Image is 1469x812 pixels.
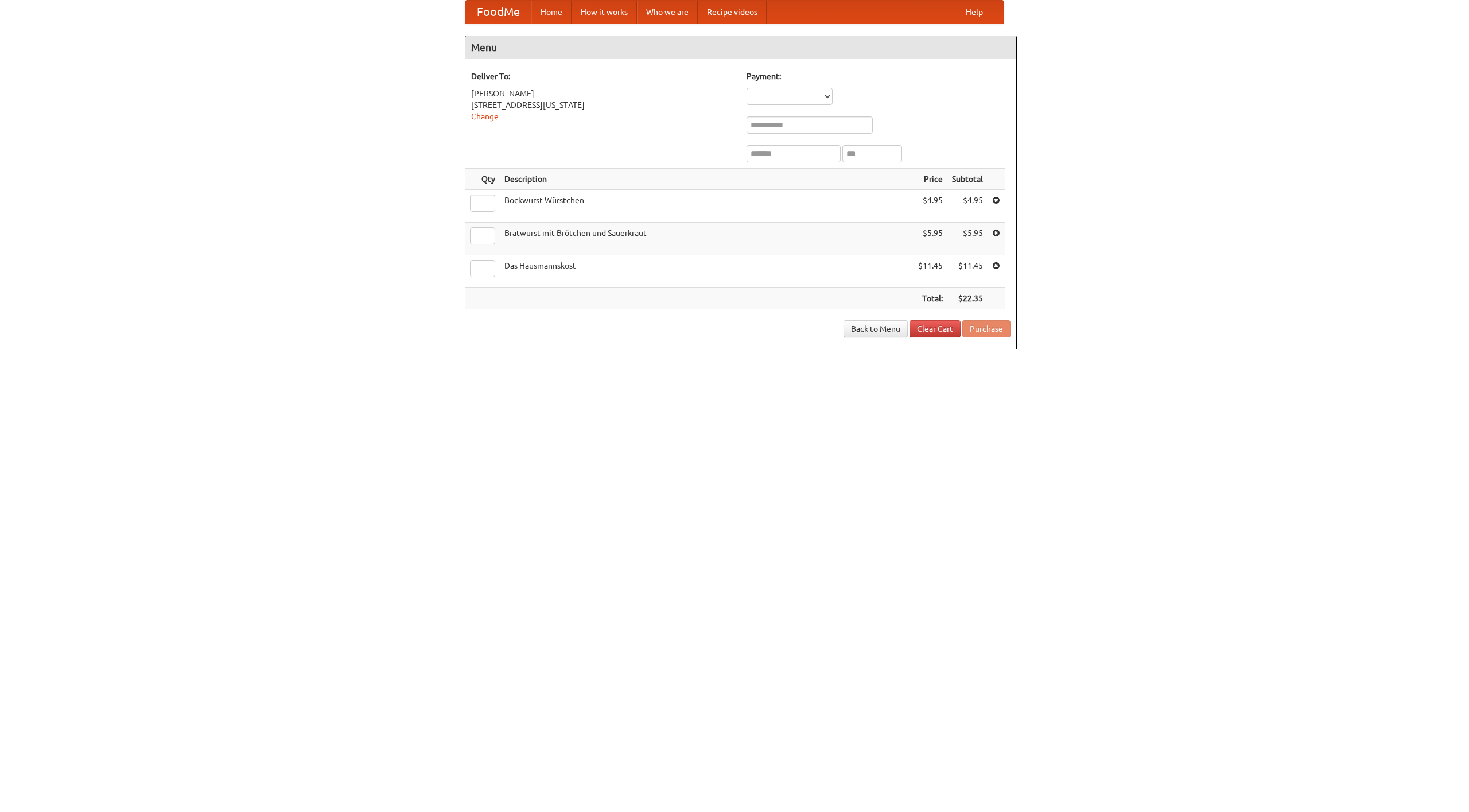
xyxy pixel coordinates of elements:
[910,320,961,337] a: Clear Cart
[465,1,531,24] a: FoodMe
[698,1,767,24] a: Recipe videos
[465,169,500,190] th: Qty
[947,223,988,255] td: $5.95
[471,99,735,111] div: [STREET_ADDRESS][US_STATE]
[747,71,1011,82] h5: Payment:
[465,36,1016,59] h4: Menu
[914,223,947,255] td: $5.95
[947,255,988,288] td: $11.45
[500,169,914,190] th: Description
[471,112,499,121] a: Change
[947,169,988,190] th: Subtotal
[637,1,698,24] a: Who we are
[572,1,637,24] a: How it works
[914,255,947,288] td: $11.45
[947,288,988,309] th: $22.35
[500,255,914,288] td: Das Hausmannskost
[914,288,947,309] th: Total:
[947,190,988,223] td: $4.95
[844,320,908,337] a: Back to Menu
[471,71,735,82] h5: Deliver To:
[471,88,735,99] div: [PERSON_NAME]
[957,1,992,24] a: Help
[914,169,947,190] th: Price
[500,223,914,255] td: Bratwurst mit Brötchen und Sauerkraut
[531,1,572,24] a: Home
[914,190,947,223] td: $4.95
[962,320,1011,337] button: Purchase
[500,190,914,223] td: Bockwurst Würstchen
